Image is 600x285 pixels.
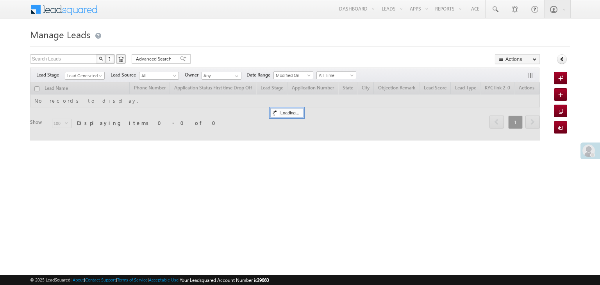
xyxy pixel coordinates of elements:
span: © 2025 LeadSquared | | | | | [30,276,269,284]
a: Lead Generated [65,72,105,80]
span: ? [108,55,112,62]
a: About [73,277,84,282]
a: All Time [316,71,356,79]
button: Actions [495,54,540,64]
span: Manage Leads [30,28,90,41]
span: Lead Stage [36,71,65,78]
span: Lead Generated [65,72,102,79]
a: Show All Items [231,72,241,80]
span: Advanced Search [136,55,174,62]
span: All [139,72,177,79]
span: Date Range [246,71,273,78]
img: Search [99,57,103,61]
div: Loading... [270,108,304,118]
a: All [139,72,179,80]
button: ? [105,54,115,64]
a: Contact Support [85,277,116,282]
span: Lead Source [111,71,139,78]
span: Your Leadsquared Account Number is [180,277,269,283]
span: Owner [185,71,202,78]
span: All Time [317,72,354,79]
a: Acceptable Use [149,277,179,282]
span: 39660 [257,277,269,283]
span: Modified On [274,72,311,79]
a: Modified On [273,71,313,79]
input: Type to Search [202,72,241,80]
a: Terms of Service [117,277,148,282]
